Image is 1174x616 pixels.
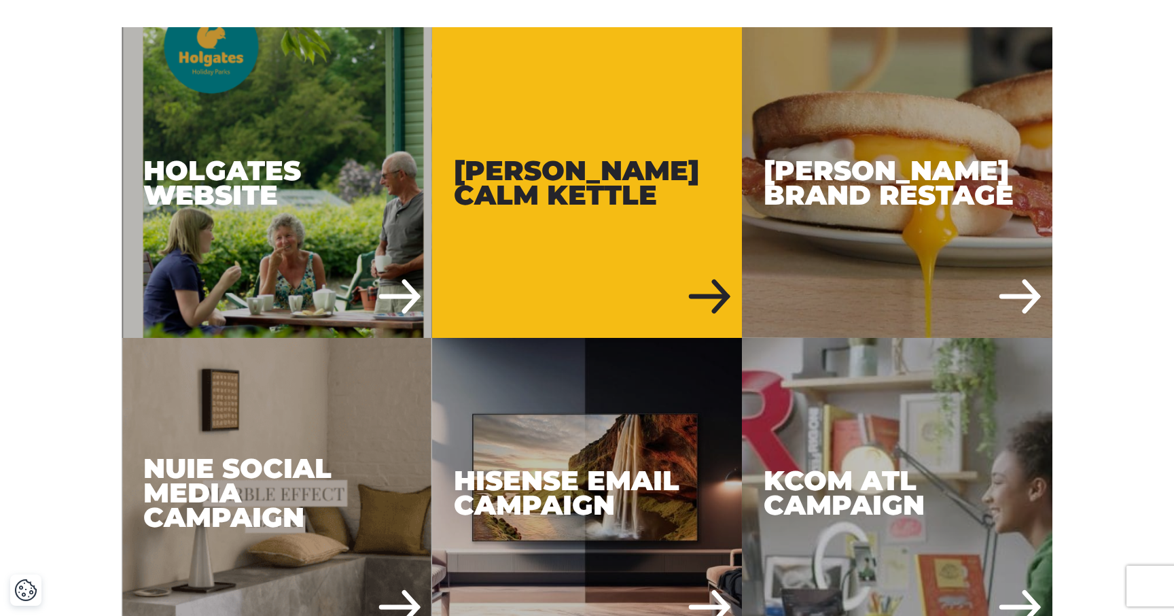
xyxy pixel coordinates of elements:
[742,27,1052,338] div: [PERSON_NAME] Brand Restage
[432,27,743,338] div: [PERSON_NAME] Calm Kettle
[14,579,37,602] img: Revisit consent button
[122,27,432,338] a: Holgates Website Holgates Website
[14,579,37,602] button: Cookie Settings
[432,27,743,338] a: Russell Hobbs Calm Kettle [PERSON_NAME] Calm Kettle
[122,27,432,338] div: Holgates Website
[742,27,1052,338] a: Russell Hobbs Brand Restage [PERSON_NAME] Brand Restage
